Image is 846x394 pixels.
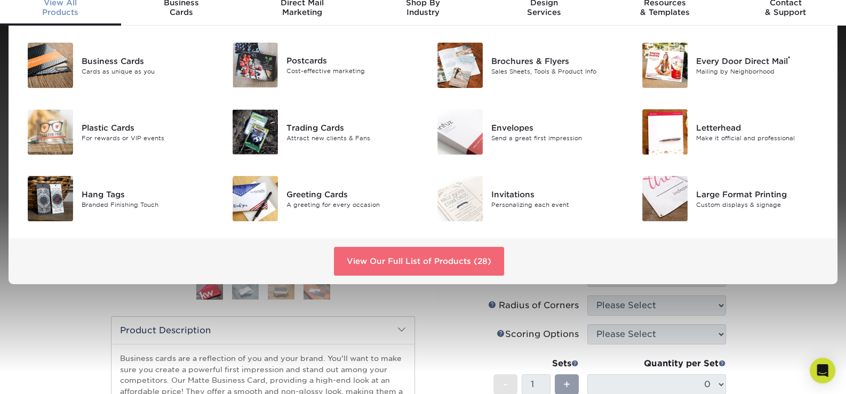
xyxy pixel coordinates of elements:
[28,109,73,155] img: Plastic Cards
[286,55,415,67] div: Postcards
[491,200,620,209] div: Personalizing each event
[286,200,415,209] div: A greeting for every occasion
[437,176,483,221] img: Invitations
[431,172,620,226] a: Invitations Invitations Personalizing each event
[233,176,278,221] img: Greeting Cards
[334,247,504,276] a: View Our Full List of Products (28)
[82,188,210,200] div: Hang Tags
[226,172,415,226] a: Greeting Cards Greeting Cards A greeting for every occasion
[491,133,620,142] div: Send a great first impression
[286,133,415,142] div: Attract new clients & Fans
[286,122,415,133] div: Trading Cards
[226,105,415,159] a: Trading Cards Trading Cards Attract new clients & Fans
[21,105,210,159] a: Plastic Cards Plastic Cards For rewards or VIP events
[28,176,73,221] img: Hang Tags
[788,55,791,62] sup: ®
[563,376,570,392] span: +
[636,38,825,92] a: Every Door Direct Mail Every Door Direct Mail® Mailing by Neighborhood
[233,43,278,87] img: Postcards
[3,361,91,390] iframe: Google Customer Reviews
[437,109,483,155] img: Envelopes
[491,55,620,67] div: Brochures & Flyers
[286,188,415,200] div: Greeting Cards
[696,67,825,76] div: Mailing by Neighborhood
[636,172,825,226] a: Large Format Printing Large Format Printing Custom displays & signage
[82,133,210,142] div: For rewards or VIP events
[226,38,415,92] a: Postcards Postcards Cost-effective marketing
[82,122,210,133] div: Plastic Cards
[431,105,620,159] a: Envelopes Envelopes Send a great first impression
[21,172,210,226] a: Hang Tags Hang Tags Branded Finishing Touch
[642,43,688,88] img: Every Door Direct Mail
[437,43,483,88] img: Brochures & Flyers
[810,358,835,383] div: Open Intercom Messenger
[696,55,825,67] div: Every Door Direct Mail
[233,109,278,155] img: Trading Cards
[286,67,415,76] div: Cost-effective marketing
[28,43,73,88] img: Business Cards
[491,122,620,133] div: Envelopes
[491,67,620,76] div: Sales Sheets, Tools & Product Info
[82,67,210,76] div: Cards as unique as you
[21,38,210,92] a: Business Cards Business Cards Cards as unique as you
[636,105,825,159] a: Letterhead Letterhead Make it official and professional
[642,109,688,155] img: Letterhead
[642,176,688,221] img: Large Format Printing
[491,188,620,200] div: Invitations
[696,200,825,209] div: Custom displays & signage
[431,38,620,92] a: Brochures & Flyers Brochures & Flyers Sales Sheets, Tools & Product Info
[696,188,825,200] div: Large Format Printing
[696,133,825,142] div: Make it official and professional
[503,376,508,392] span: -
[82,200,210,209] div: Branded Finishing Touch
[82,55,210,67] div: Business Cards
[696,122,825,133] div: Letterhead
